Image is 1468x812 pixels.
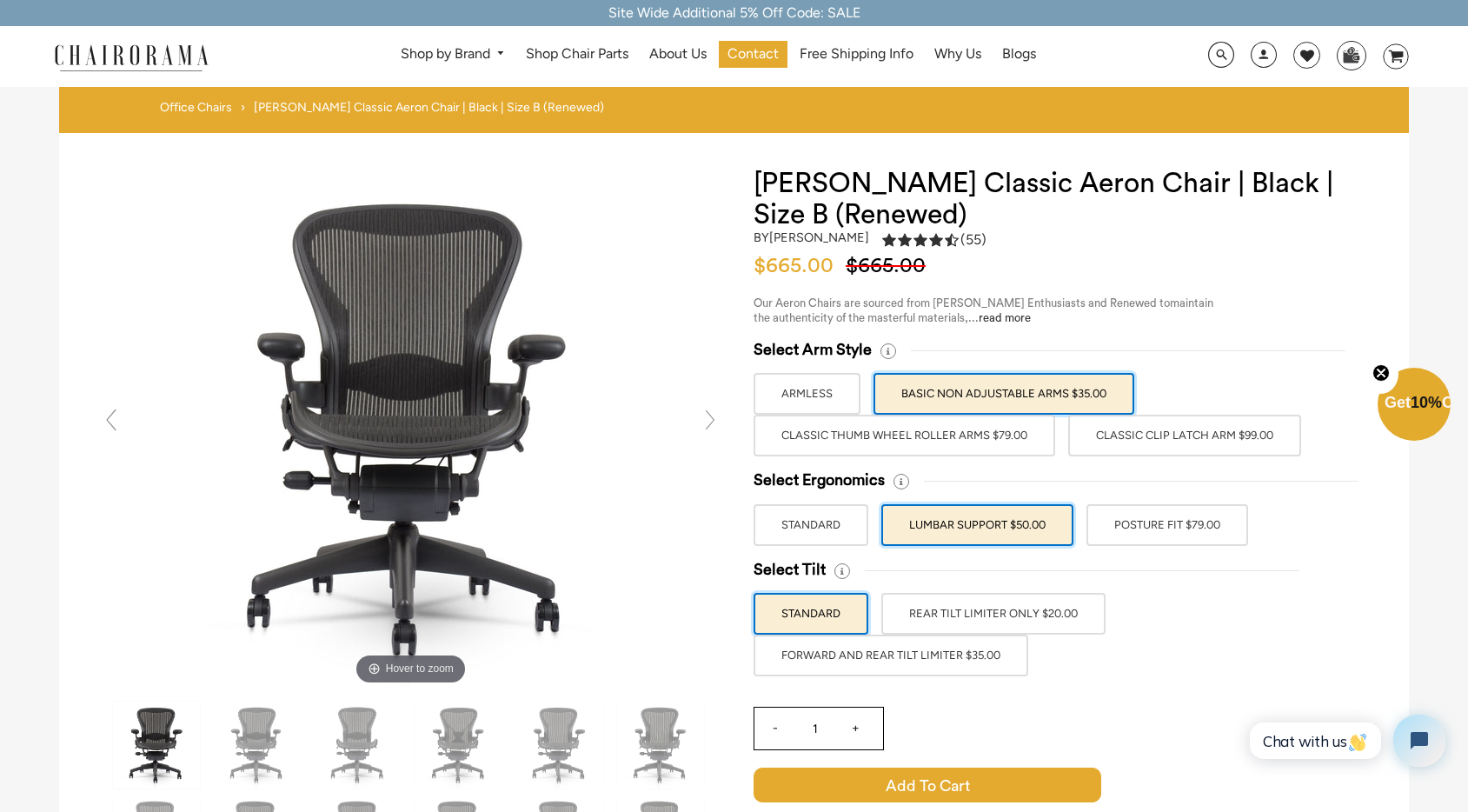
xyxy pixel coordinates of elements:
[881,593,1106,635] label: REAR TILT LIMITER ONLY $20.00
[754,560,826,580] span: Select Tilt
[1338,42,1365,68] img: WhatsApp_Image_2024-07-12_at_16.23.01.webp
[754,593,868,635] label: STANDARD
[149,419,671,436] a: Hover to zoom
[641,41,715,68] a: About Us
[754,415,1055,456] label: Classic Thumb Wheel Roller Arms $79.00
[934,45,981,63] span: Why Us
[1068,415,1301,456] label: Classic Clip Latch Arm $99.00
[727,45,779,63] span: Contact
[517,41,637,68] a: Shop Chair Parts
[754,256,842,276] span: $665.00
[873,373,1134,415] label: BASIC NON ADJUSTABLE ARMS $35.00
[882,230,986,249] div: 4.5 rating (55 votes)
[754,768,1101,802] span: Add to Cart
[791,41,922,68] a: Free Shipping Info
[846,256,934,276] span: $665.00
[516,702,603,789] img: Herman Miller Classic Aeron Chair | Black | Size B (Renewed) - chairorama
[315,702,402,789] img: Herman Miller Classic Aeron Chair | Black | Size B (Renewed) - chairorama
[754,297,1170,309] span: Our Aeron Chairs are sourced from [PERSON_NAME] Enthusiasts and Renewed to
[160,100,610,124] nav: breadcrumbs
[769,230,869,245] a: [PERSON_NAME]
[649,45,707,63] span: About Us
[44,42,218,72] img: chairorama
[754,470,885,490] span: Select Ergonomics
[113,702,200,789] img: Herman Miller Classic Aeron Chair | Black | Size B (Renewed) - chairorama
[1385,394,1465,411] span: Get Off
[1411,394,1442,411] span: 10%
[254,100,604,116] span: [PERSON_NAME] Classic Aeron Chair | Black | Size B (Renewed)
[800,45,913,63] span: Free Shipping Info
[1002,45,1036,63] span: Blogs
[881,504,1073,546] label: LUMBAR SUPPORT $50.00
[149,168,671,689] img: DSC_4998_grande.jpg
[754,373,860,415] label: ARMLESS
[1231,700,1460,782] iframe: Tidio Chat
[754,768,1188,802] button: Add to Cart
[754,230,869,245] h2: by
[754,168,1374,230] h1: [PERSON_NAME] Classic Aeron Chair | Black | Size B (Renewed)
[960,231,986,250] span: (55)
[754,635,1028,676] label: FORWARD AND REAR TILT LIMITER $35.00
[1378,369,1451,443] div: Get10%OffClose teaser
[617,702,704,789] img: Herman Miller Classic Aeron Chair | Black | Size B (Renewed) - chairorama
[754,708,796,749] input: -
[241,100,245,116] span: ›
[926,41,990,68] a: Why Us
[526,45,628,63] span: Shop Chair Parts
[1086,504,1248,546] label: POSTURE FIT $79.00
[979,312,1031,323] a: read more
[392,41,515,68] a: Shop by Brand
[415,702,502,789] img: Herman Miller Classic Aeron Chair | Black | Size B (Renewed) - chairorama
[214,702,301,789] img: Herman Miller Classic Aeron Chair | Black | Size B (Renewed) - chairorama
[993,41,1045,68] a: Blogs
[160,100,232,116] a: Office Chairs
[754,340,872,360] span: Select Arm Style
[1364,354,1398,394] button: Close teaser
[834,708,876,749] input: +
[882,230,986,254] a: 4.5 rating (55 votes)
[719,41,787,68] a: Contact
[754,504,868,546] label: STANDARD
[292,41,1146,73] nav: DesktopNavigation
